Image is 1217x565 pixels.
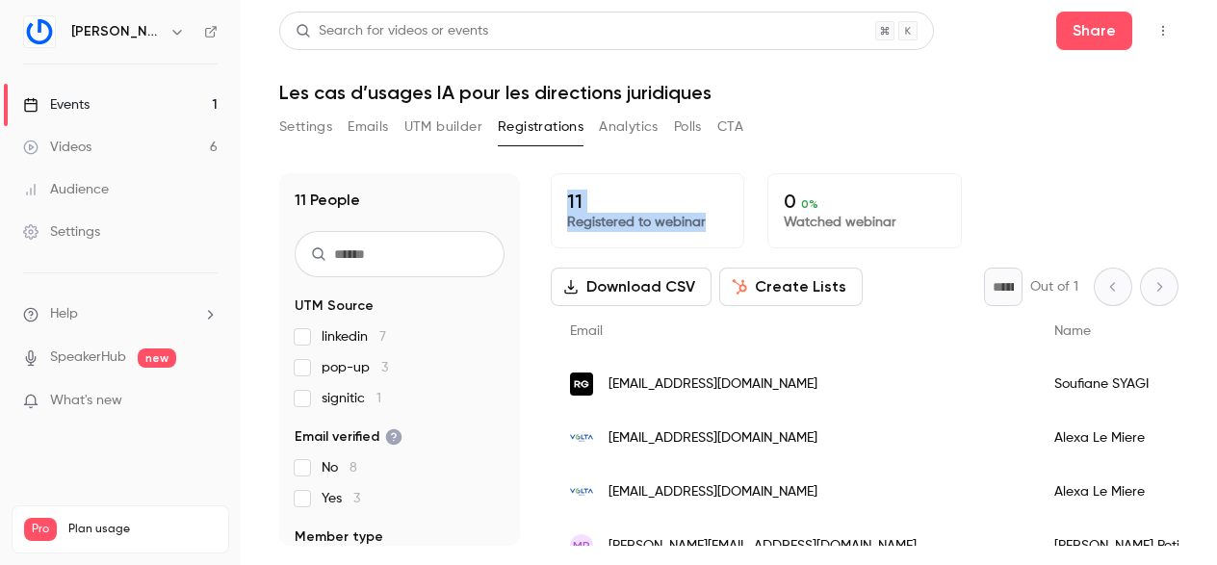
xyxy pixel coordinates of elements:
div: Search for videos or events [296,21,488,41]
span: 1 [376,392,381,405]
span: Name [1054,324,1091,338]
span: Member type [295,527,383,547]
div: Settings [23,222,100,242]
button: Polls [674,112,702,142]
span: 3 [353,492,360,505]
button: CTA [717,112,743,142]
span: No [322,458,357,477]
p: 11 [567,190,728,213]
span: [PERSON_NAME][EMAIL_ADDRESS][DOMAIN_NAME] [608,536,917,556]
button: Emails [348,112,388,142]
span: Plan usage [68,522,217,537]
span: 3 [381,361,388,374]
button: Registrations [498,112,583,142]
span: Pro [24,518,57,541]
span: 8 [350,461,357,475]
span: [EMAIL_ADDRESS][DOMAIN_NAME] [608,374,817,395]
span: Yes [322,489,360,508]
span: What's new [50,391,122,411]
img: Gino LegalTech [24,16,55,47]
span: [EMAIL_ADDRESS][DOMAIN_NAME] [608,482,817,502]
span: Email [570,324,603,338]
span: Email verified [295,427,402,447]
div: Videos [23,138,91,157]
img: volta-developpement.fr [570,480,593,503]
span: MP [573,537,590,554]
span: pop-up [322,358,388,377]
button: Create Lists [719,268,863,306]
span: UTM Source [295,296,374,316]
img: renault.com [570,372,593,396]
span: signitic [322,389,381,408]
p: 0 [784,190,945,213]
h1: Les cas d’usages IA pour les directions juridiques [279,81,1178,104]
button: Settings [279,112,332,142]
p: Watched webinar [784,213,945,232]
p: Out of 1 [1030,277,1078,296]
span: 7 [379,330,386,344]
div: Events [23,95,90,115]
span: linkedin [322,327,386,347]
button: Download CSV [551,268,712,306]
h6: [PERSON_NAME] [71,22,162,41]
span: new [138,348,176,368]
h1: 11 People [295,189,360,212]
span: Help [50,304,78,324]
span: 0 % [801,197,818,211]
button: Analytics [599,112,659,142]
span: [EMAIL_ADDRESS][DOMAIN_NAME] [608,428,817,449]
a: SpeakerHub [50,347,126,368]
div: Audience [23,180,109,199]
img: volta-developpement.fr [570,426,593,449]
li: help-dropdown-opener [23,304,218,324]
p: Registered to webinar [567,213,728,232]
button: Share [1056,12,1132,50]
button: UTM builder [404,112,482,142]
